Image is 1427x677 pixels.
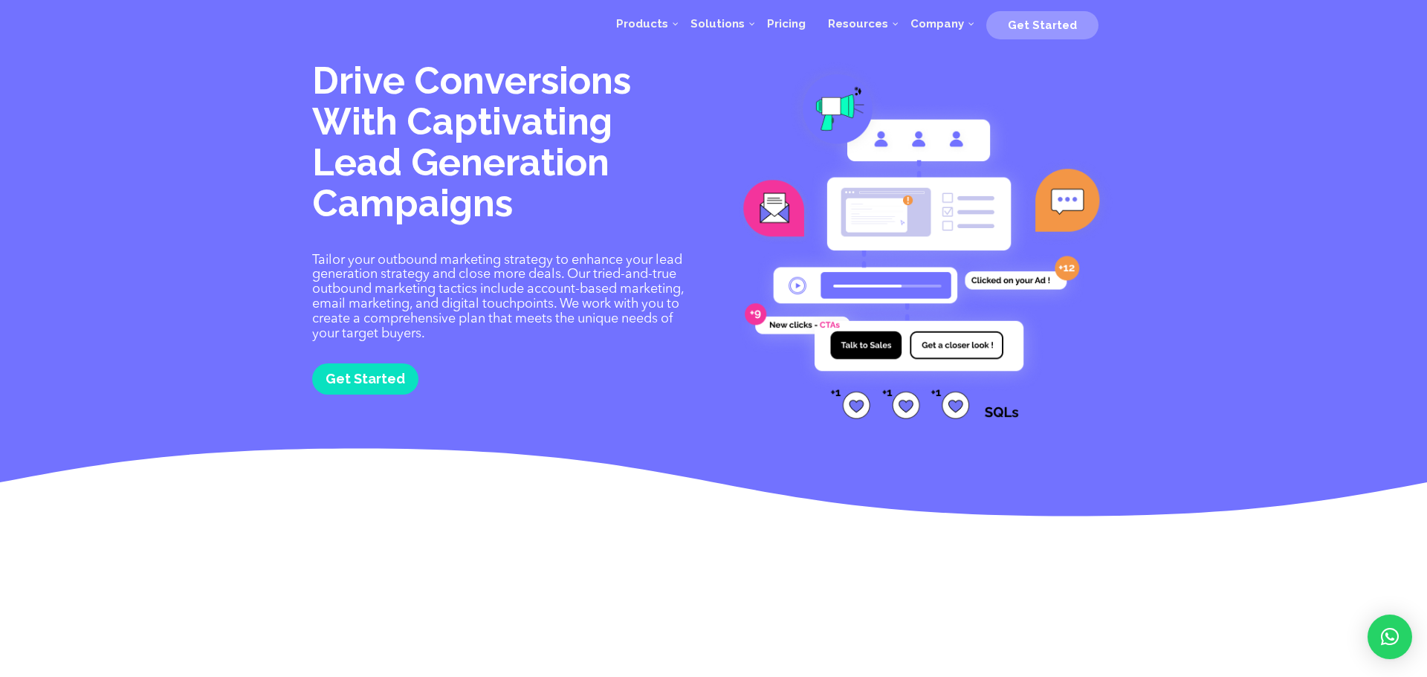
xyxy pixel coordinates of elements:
[312,253,691,342] p: Tailor your outbound marketing strategy to enhance your lead generation strategy and close more d...
[828,17,888,30] span: Resources
[899,1,975,46] a: Company
[605,1,679,46] a: Products
[312,363,418,394] a: Get Started
[756,1,817,46] a: Pricing
[736,60,1115,419] img: linkedin lead generation
[1008,19,1077,32] span: Get Started
[616,17,668,30] span: Products
[690,17,745,30] span: Solutions
[679,1,756,46] a: Solutions
[986,13,1098,35] a: Get Started
[312,60,691,231] h1: Drive Conversions With Captivating Lead Generation Campaigns
[767,17,806,30] span: Pricing
[910,17,964,30] span: Company
[817,1,899,46] a: Resources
